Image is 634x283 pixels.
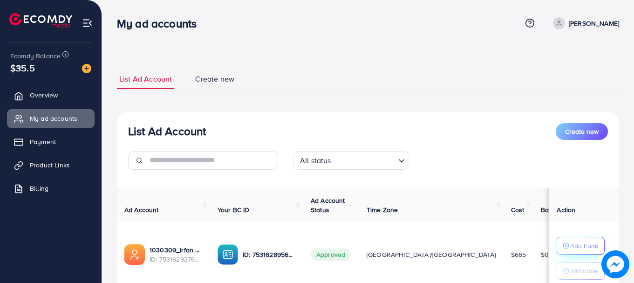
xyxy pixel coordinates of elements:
img: image [82,64,91,73]
span: Create new [565,127,599,136]
span: Ad Account Status [311,196,345,214]
button: Withdraw [557,262,605,280]
span: Billing [30,184,48,193]
span: All status [298,154,333,167]
a: [PERSON_NAME] [549,17,619,29]
span: Product Links [30,160,70,170]
img: menu [82,18,93,28]
div: <span class='underline'>1030309_Irfan Khan_1753594100109</span></br>7531629276429434881 [150,245,203,264]
p: Withdraw [570,265,597,276]
a: Product Links [7,156,95,174]
span: Ad Account [124,205,159,214]
span: Cost [511,205,525,214]
span: Ecomdy Balance [10,51,61,61]
img: ic-ba-acc.ded83a64.svg [218,244,238,265]
a: Billing [7,179,95,198]
span: ID: 7531629276429434881 [150,255,203,264]
p: Add Fund [570,240,599,251]
span: Action [557,205,575,214]
a: 1030309_Irfan Khan_1753594100109 [150,245,203,255]
button: Create new [556,123,608,140]
a: Payment [7,132,95,151]
span: $0 [541,250,549,259]
p: [PERSON_NAME] [569,18,619,29]
input: Search for option [334,152,395,167]
span: $665 [511,250,526,259]
a: Overview [7,86,95,104]
img: logo [9,13,72,28]
span: Time Zone [367,205,398,214]
span: My ad accounts [30,114,77,123]
span: Overview [30,90,58,100]
span: Payment [30,137,56,146]
p: ID: 7531628956861300737 [243,249,296,260]
span: Balance [541,205,566,214]
div: Search for option [293,151,409,170]
span: [GEOGRAPHIC_DATA]/[GEOGRAPHIC_DATA] [367,250,496,259]
span: Approved [311,248,351,261]
img: image [602,251,629,278]
button: Add Fund [557,237,605,255]
span: $35.5 [10,61,35,75]
img: ic-ads-acc.e4c84228.svg [124,244,145,265]
h3: List Ad Account [128,124,206,138]
span: List Ad Account [119,74,172,84]
span: Create new [195,74,234,84]
h3: My ad accounts [117,17,204,30]
a: My ad accounts [7,109,95,128]
span: Your BC ID [218,205,250,214]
